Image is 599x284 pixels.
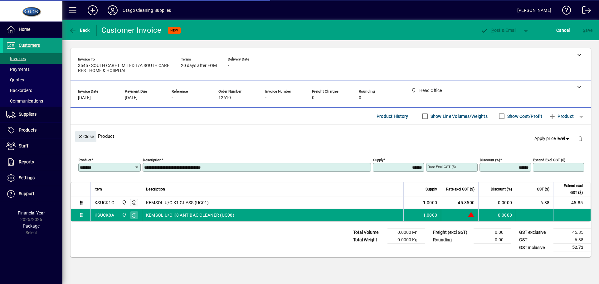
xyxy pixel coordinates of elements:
span: 0 [359,95,361,100]
app-page-header-button: Close [74,133,98,139]
span: Back [69,28,90,33]
td: 0.0000 Kg [387,236,425,244]
span: Product [548,111,574,121]
mat-label: Supply [373,158,383,162]
td: 0.0000 [478,196,516,209]
span: [DATE] [78,95,91,100]
a: Settings [3,170,62,186]
div: Product [71,125,591,147]
span: Item [95,186,102,193]
span: Suppliers [19,112,37,117]
span: Product History [377,111,408,121]
a: Quotes [3,75,62,85]
label: Show Line Volumes/Weights [429,113,488,119]
span: 12610 [218,95,231,100]
td: 0.00 [474,229,511,236]
button: Add [83,5,103,16]
div: Otago Cleaning Supplies [123,5,171,15]
div: KSUCK8A [95,212,114,218]
td: 45.85 [553,229,591,236]
a: Communications [3,96,62,106]
label: Show Cost/Profit [506,113,542,119]
span: Head Office [120,199,127,206]
span: Description [146,186,165,193]
button: Profile [103,5,123,16]
mat-label: Discount (%) [480,158,500,162]
td: 0.0000 M³ [387,229,425,236]
td: 6.88 [553,236,591,244]
span: Products [19,128,37,132]
td: 0.0000 [478,209,516,221]
span: Backorders [6,88,32,93]
mat-label: Rate excl GST ($) [428,165,456,169]
button: Delete [573,131,588,146]
span: Rate excl GST ($) [446,186,475,193]
a: Invoices [3,53,62,64]
div: 45.8500 [445,200,475,206]
mat-label: Product [79,158,91,162]
span: - [172,95,173,100]
span: Supply [426,186,437,193]
span: Invoices [6,56,26,61]
a: Reports [3,154,62,170]
button: Apply price level [532,133,573,144]
span: Extend excl GST ($) [557,182,583,196]
span: ave [583,25,592,35]
td: GST [516,236,553,244]
a: Home [3,22,62,37]
span: 1.0000 [423,212,437,218]
button: Cancel [555,25,572,36]
a: Logout [577,1,591,22]
td: Rounding [430,236,474,244]
span: Quotes [6,77,24,82]
div: [PERSON_NAME] [517,5,551,15]
span: 3545 - SOUTH CARE LIMITED T/A SOUTH CARE REST HOME & HOSPITAL [78,63,172,73]
button: Save [581,25,594,36]
span: GST ($) [537,186,549,193]
button: Back [67,25,91,36]
app-page-header-button: Delete [573,136,588,141]
span: P [491,28,494,33]
span: NEW [170,28,178,32]
span: Customers [19,43,40,48]
app-page-header-button: Back [62,25,97,36]
span: Financial Year [18,210,45,215]
span: [DATE] [125,95,138,100]
td: 6.88 [516,196,553,209]
span: Staff [19,143,28,148]
span: Head Office [120,212,127,219]
td: Total Volume [350,229,387,236]
a: Staff [3,138,62,154]
span: Payments [6,67,30,72]
td: GST exclusive [516,229,553,236]
span: Cancel [556,25,570,35]
td: Freight (excl GST) [430,229,474,236]
span: ost & Email [480,28,517,33]
span: Home [19,27,30,32]
a: Support [3,186,62,202]
span: KEMSOL U/C K1 GLASS (UC01) [146,200,209,206]
mat-label: Description [143,158,161,162]
span: Discount (%) [491,186,512,193]
td: 45.85 [553,196,591,209]
span: KEMSOL U/C K8 ANTIBAC CLEANER (UC08) [146,212,234,218]
span: Reports [19,159,34,164]
span: Close [78,132,94,142]
span: 20 days after EOM [181,63,217,68]
a: Products [3,123,62,138]
td: Total Weight [350,236,387,244]
a: Knowledge Base [558,1,571,22]
button: Post & Email [477,25,520,36]
a: Payments [3,64,62,75]
span: S [583,28,585,33]
div: Customer Invoice [101,25,162,35]
div: KSUCK1G [95,200,114,206]
a: Backorders [3,85,62,96]
span: - [228,63,229,68]
span: 1.0000 [423,200,437,206]
button: Product History [374,111,411,122]
a: Suppliers [3,107,62,122]
td: 52.73 [553,244,591,252]
button: Close [75,131,96,142]
button: Product [545,111,577,122]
